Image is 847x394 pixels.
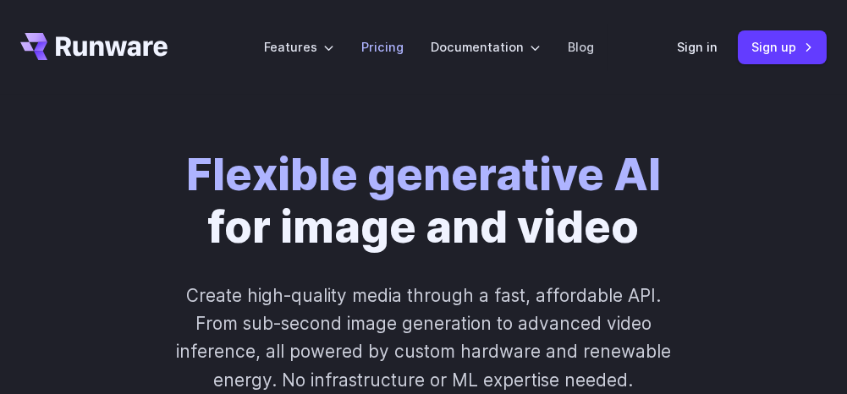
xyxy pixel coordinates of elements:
[186,148,661,201] strong: Flexible generative AI
[568,37,594,57] a: Blog
[361,37,404,57] a: Pricing
[738,30,827,63] a: Sign up
[166,282,682,394] p: Create high-quality media through a fast, affordable API. From sub-second image generation to adv...
[677,37,718,57] a: Sign in
[264,37,334,57] label: Features
[431,37,541,57] label: Documentation
[186,149,661,254] h1: for image and video
[20,33,168,60] a: Go to /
